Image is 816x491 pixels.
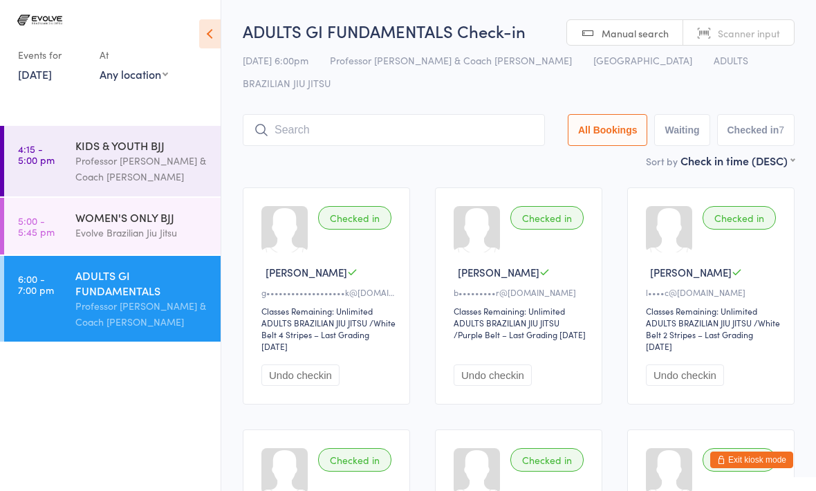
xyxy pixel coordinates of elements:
span: [GEOGRAPHIC_DATA] [593,53,692,67]
span: / Purple Belt – Last Grading [DATE] [454,328,586,340]
button: Undo checkin [261,364,340,386]
button: Undo checkin [454,364,532,386]
div: g•••••••••••••••••••k@[DOMAIN_NAME] [261,286,396,298]
span: / White Belt 4 Stripes – Last Grading [DATE] [261,317,396,352]
div: KIDS & YOUTH BJJ [75,138,209,153]
input: Search [243,114,545,146]
a: 5:00 -5:45 pmWOMEN'S ONLY BJJEvolve Brazilian Jiu Jitsu [4,198,221,254]
div: Professor [PERSON_NAME] & Coach [PERSON_NAME] [75,153,209,185]
span: Professor [PERSON_NAME] & Coach [PERSON_NAME] [330,53,572,67]
div: Professor [PERSON_NAME] & Coach [PERSON_NAME] [75,298,209,330]
div: Evolve Brazilian Jiu Jitsu [75,225,209,241]
div: Checked in [510,448,584,472]
span: [PERSON_NAME] [458,265,539,279]
div: Checked in [318,448,391,472]
time: 5:00 - 5:45 pm [18,215,55,237]
div: ADULTS GI FUNDAMENTALS [75,268,209,298]
div: Classes Remaining: Unlimited [646,305,780,317]
div: Classes Remaining: Unlimited [454,305,588,317]
div: ADULTS BRAZILIAN JIU JITSU [261,317,367,328]
h2: ADULTS GI FUNDAMENTALS Check-in [243,19,795,42]
span: Manual search [602,26,669,40]
div: Checked in [510,206,584,230]
div: At [100,44,168,66]
button: Exit kiosk mode [710,452,793,468]
button: All Bookings [568,114,648,146]
div: ADULTS BRAZILIAN JIU JITSU [454,317,559,328]
time: 4:15 - 5:00 pm [18,143,55,165]
label: Sort by [646,154,678,168]
button: Waiting [654,114,710,146]
a: 6:00 -7:00 pmADULTS GI FUNDAMENTALSProfessor [PERSON_NAME] & Coach [PERSON_NAME] [4,256,221,342]
div: WOMEN'S ONLY BJJ [75,210,209,225]
img: Evolve Brazilian Jiu Jitsu [14,10,66,30]
time: 6:00 - 7:00 pm [18,273,54,295]
div: Events for [18,44,86,66]
span: Scanner input [718,26,780,40]
div: Check in time (DESC) [680,153,795,168]
button: Checked in7 [717,114,795,146]
a: [DATE] [18,66,52,82]
div: Any location [100,66,168,82]
div: l••••c@[DOMAIN_NAME] [646,286,780,298]
div: Checked in [703,448,776,472]
div: Classes Remaining: Unlimited [261,305,396,317]
div: b•••••••••r@[DOMAIN_NAME] [454,286,588,298]
div: ADULTS BRAZILIAN JIU JITSU [646,317,752,328]
span: [PERSON_NAME] [650,265,732,279]
div: Checked in [318,206,391,230]
button: Undo checkin [646,364,724,386]
span: [DATE] 6:00pm [243,53,308,67]
span: / White Belt 2 Stripes – Last Grading [DATE] [646,317,780,352]
span: [PERSON_NAME] [266,265,347,279]
div: 7 [779,124,784,136]
a: 4:15 -5:00 pmKIDS & YOUTH BJJProfessor [PERSON_NAME] & Coach [PERSON_NAME] [4,126,221,196]
div: Checked in [703,206,776,230]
